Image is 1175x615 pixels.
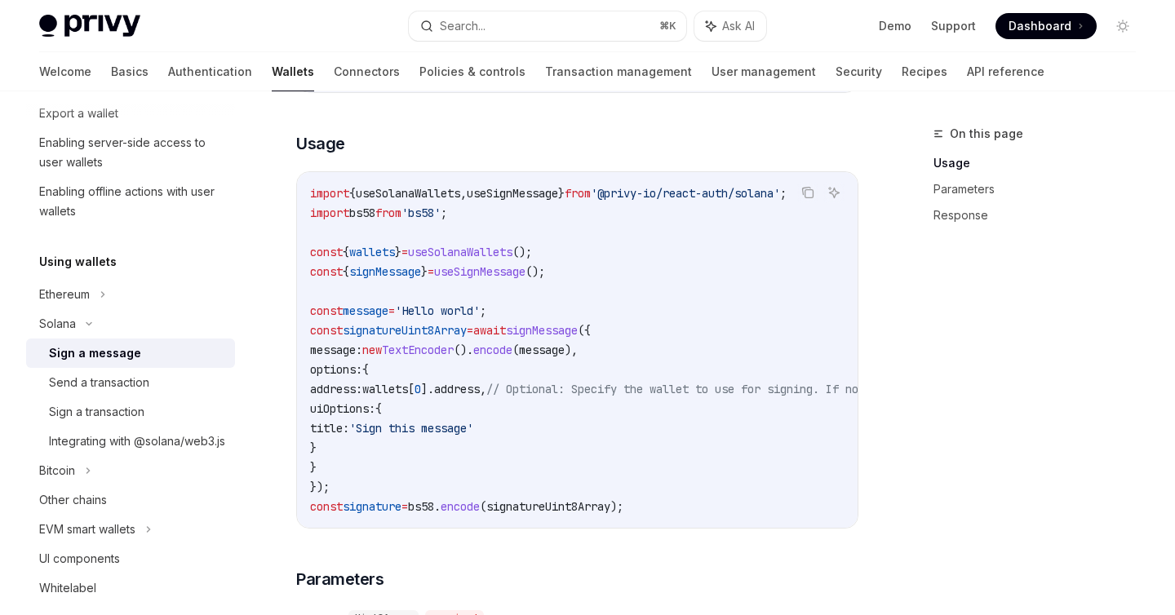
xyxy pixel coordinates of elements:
[26,427,235,456] a: Integrating with @solana/web3.js
[310,362,362,377] span: options:
[26,338,235,368] a: Sign a message
[310,343,362,357] span: message:
[931,18,976,34] a: Support
[421,264,428,279] span: }
[310,382,362,396] span: address:
[26,368,235,397] a: Send a transaction
[797,182,818,203] button: Copy the contents from the code block
[310,245,343,259] span: const
[310,499,343,514] span: const
[26,544,235,573] a: UI components
[26,128,235,177] a: Enabling server-side access to user wallets
[467,186,558,201] span: useSignMessage
[434,264,525,279] span: useSignMessage
[375,401,382,416] span: {
[310,264,343,279] span: const
[39,549,120,569] div: UI components
[310,440,317,455] span: }
[933,176,1149,202] a: Parameters
[168,52,252,91] a: Authentication
[950,124,1023,144] span: On this page
[401,206,441,220] span: 'bs58'
[419,52,525,91] a: Policies & controls
[454,343,473,357] span: ().
[467,323,473,338] span: =
[512,343,519,357] span: (
[362,382,408,396] span: wallets
[395,245,401,259] span: }
[486,382,1133,396] span: // Optional: Specify the wallet to use for signing. If not provided, the first wallet will be used.
[362,343,382,357] span: new
[525,264,545,279] span: ();
[349,186,356,201] span: {
[408,245,512,259] span: useSolanaWallets
[49,431,225,451] div: Integrating with @solana/web3.js
[49,402,144,422] div: Sign a transaction
[310,206,349,220] span: import
[480,303,486,318] span: ;
[310,460,317,475] span: }
[712,52,816,91] a: User management
[39,252,117,272] h5: Using wallets
[591,186,780,201] span: '@privy-io/react-auth/solana'
[272,52,314,91] a: Wallets
[823,182,845,203] button: Ask AI
[26,485,235,515] a: Other chains
[310,303,343,318] span: const
[460,186,467,201] span: ,
[343,303,388,318] span: message
[395,303,480,318] span: 'Hello world'
[349,245,395,259] span: wallets
[343,323,467,338] span: signatureUint8Array
[421,382,434,396] span: ].
[565,186,591,201] span: from
[434,382,480,396] span: address
[310,186,349,201] span: import
[933,202,1149,228] a: Response
[334,52,400,91] a: Connectors
[565,343,578,357] span: ),
[382,343,454,357] span: TextEncoder
[415,382,421,396] span: 0
[480,382,486,396] span: ,
[409,11,685,41] button: Search...⌘K
[39,520,135,539] div: EVM smart wallets
[296,568,384,591] span: Parameters
[49,373,149,392] div: Send a transaction
[349,421,473,436] span: 'Sign this message'
[408,499,434,514] span: bs58
[902,52,947,91] a: Recipes
[39,52,91,91] a: Welcome
[356,186,460,201] span: useSolanaWallets
[310,421,349,436] span: title:
[1009,18,1071,34] span: Dashboard
[26,177,235,226] a: Enabling offline actions with user wallets
[879,18,911,34] a: Demo
[39,314,76,334] div: Solana
[39,133,225,172] div: Enabling server-side access to user wallets
[343,264,349,279] span: {
[26,397,235,427] a: Sign a transaction
[967,52,1044,91] a: API reference
[310,401,375,416] span: uiOptions:
[362,362,369,377] span: {
[558,186,565,201] span: }
[441,499,480,514] span: encode
[349,264,421,279] span: signMessage
[780,186,787,201] span: ;
[49,343,141,363] div: Sign a message
[310,323,343,338] span: const
[473,343,512,357] span: encode
[578,323,591,338] span: ({
[473,323,506,338] span: await
[39,490,107,510] div: Other chains
[440,16,486,36] div: Search...
[39,461,75,480] div: Bitcoin
[401,499,408,514] span: =
[486,499,610,514] span: signatureUint8Array
[694,11,766,41] button: Ask AI
[722,18,755,34] span: Ask AI
[933,150,1149,176] a: Usage
[349,206,375,220] span: bs58
[480,499,486,514] span: (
